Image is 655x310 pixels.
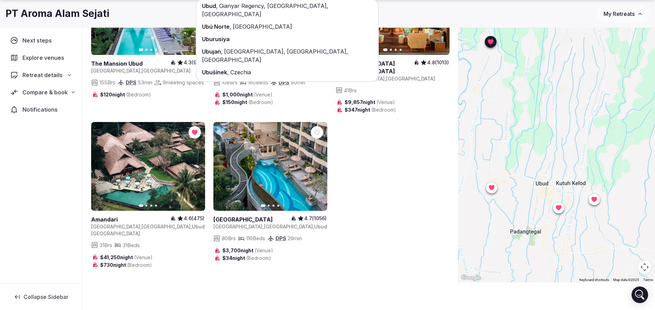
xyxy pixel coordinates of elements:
span: [GEOGRAPHIC_DATA] [91,68,140,74]
button: Keyboard shortcuts [579,278,609,282]
span: [GEOGRAPHIC_DATA] [386,76,435,82]
span: (Venue) [134,254,153,260]
span: (Venue) [376,99,395,105]
span: Gianyar Regency, [GEOGRAPHIC_DATA], [GEOGRAPHIC_DATA] [202,2,328,18]
span: $730 night [100,262,152,269]
span: 4.8 (1013) [427,59,449,66]
button: Go to slide 1 [139,48,143,51]
span: , [313,224,314,229]
span: [GEOGRAPHIC_DATA] [231,23,292,30]
span: 31 Beds [123,242,140,249]
button: Map camera controls [638,260,652,274]
span: 4.6 (475) [184,215,204,222]
a: Terms (opens in new tab) [643,278,653,282]
span: [GEOGRAPHIC_DATA] [91,224,140,229]
span: Ubud [202,2,216,9]
button: Go to slide 2 [268,205,270,207]
div: , [196,20,378,33]
span: (Bedroom) [371,107,396,113]
button: Go to slide 1 [261,204,266,207]
span: $120 night [100,91,151,98]
span: [GEOGRAPHIC_DATA] [264,224,313,229]
button: Go to slide 2 [390,49,392,51]
span: 31 Brs [99,242,112,249]
span: Ubušínek [202,69,227,76]
a: DPS [279,79,289,86]
span: 160 Beds [248,79,268,86]
a: Notifications [6,102,77,117]
button: My Retreats [597,5,649,22]
span: Next steps [22,36,55,45]
span: 29 min [288,235,302,242]
span: 108 Brs [222,79,238,86]
span: (Bedroom) [246,255,271,261]
span: [GEOGRAPHIC_DATA], [GEOGRAPHIC_DATA], [GEOGRAPHIC_DATA] [202,48,348,63]
span: 4.3 (902) [184,59,204,66]
span: Notifications [22,105,60,114]
span: $1,000 night [222,91,272,98]
span: 110 Beds [246,235,265,242]
span: Collapse Sidebar [23,293,68,300]
span: , [140,68,142,74]
button: Go to slide 3 [272,205,274,207]
span: Map data ©2025 [613,278,639,282]
a: View Amandari [91,122,205,211]
span: Ubujan [202,48,221,55]
a: DPS [126,79,136,86]
button: Go to slide 3 [395,49,397,51]
span: , [385,76,386,82]
span: , [140,224,142,229]
span: (Venue) [254,92,272,97]
div: Open Intercom Messenger [632,286,648,303]
a: View SereS Springs Resort & Spa [213,122,327,211]
button: Go to slide 4 [155,205,157,207]
button: Go to slide 1 [383,48,388,51]
span: $34 night [222,255,271,262]
span: 80 Brs [222,235,236,242]
button: Collapse Sidebar [6,289,77,304]
button: Go to slide 3 [150,49,152,51]
span: 4.7 (1056) [304,215,327,222]
span: [GEOGRAPHIC_DATA] [213,224,262,229]
a: View venue [91,60,171,67]
span: (Venue) [254,247,273,253]
button: Go to slide 4 [399,49,402,51]
h2: The Mansion Ubud [91,60,171,67]
h2: Amandari [91,216,171,223]
img: Google [460,273,482,282]
span: Uburusiya [202,36,230,43]
span: $347 night [345,106,396,113]
button: Go to slide 1 [139,204,143,207]
a: Open this area in Google Maps (opens a new window) [460,273,482,282]
span: 155 Brs [99,79,115,86]
a: Next steps [6,33,77,48]
h2: [GEOGRAPHIC_DATA] [213,216,291,223]
span: Retreat details [22,71,62,79]
span: [GEOGRAPHIC_DATA] [142,68,191,74]
button: 4.6(475) [177,215,205,222]
button: Go to slide 4 [277,205,279,207]
h1: PT Aroma Alam Sejati [6,7,109,20]
a: Explore venues [6,50,77,65]
span: $9,857 night [345,99,395,106]
span: $3,700 night [222,247,273,254]
button: Go to slide 2 [145,205,147,207]
button: Go to slide 3 [150,205,152,207]
span: 53 min [138,79,152,86]
span: (Bedroom) [126,92,151,97]
button: 4.3(902) [177,59,205,66]
span: Explore venues [22,54,67,62]
span: 9 meeting spaces [163,79,204,86]
span: 41 Brs [344,87,357,94]
span: My Retreats [604,10,635,17]
span: 90 min [291,79,305,86]
button: Go to slide 2 [145,49,147,51]
button: 4.8(1013) [420,59,450,66]
a: View venue [213,216,291,223]
span: Czechia [229,69,251,76]
span: Compare & book [22,88,68,96]
a: View venue [91,216,171,223]
button: Go to slide 4 [155,49,157,51]
div: , [196,45,378,66]
span: (Bedroom) [248,99,273,105]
